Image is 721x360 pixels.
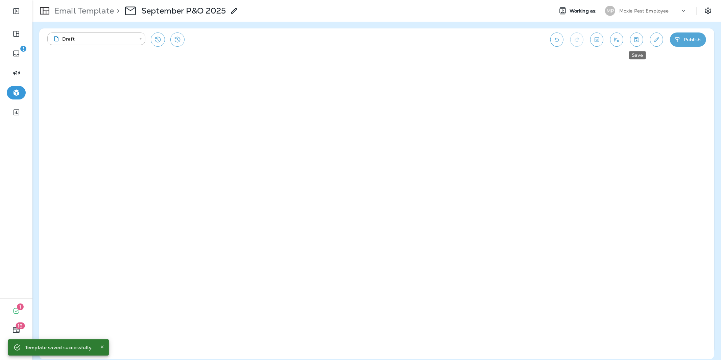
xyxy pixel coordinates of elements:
[7,4,26,18] button: Expand Sidebar
[25,341,93,354] div: Template saved successfully.
[702,5,714,17] button: Settings
[51,6,114,16] p: Email Template
[630,32,643,47] button: Save
[670,32,706,47] button: Publish
[151,32,165,47] button: Restore from previous version
[98,343,106,351] button: Close
[619,8,669,14] p: Moxie Pest Employee
[605,6,615,16] div: MP
[7,323,26,337] button: 19
[550,32,563,47] button: Undo
[590,32,603,47] button: Toggle preview
[629,51,646,59] div: Save
[170,32,185,47] button: View Changelog
[7,304,26,318] button: 1
[570,8,598,14] span: Working as:
[52,36,135,42] div: Draft
[17,303,24,310] span: 1
[610,32,623,47] button: Send test email
[114,6,120,16] p: >
[16,322,25,329] span: 19
[650,32,663,47] button: Edit details
[141,6,226,16] p: September P&O 2025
